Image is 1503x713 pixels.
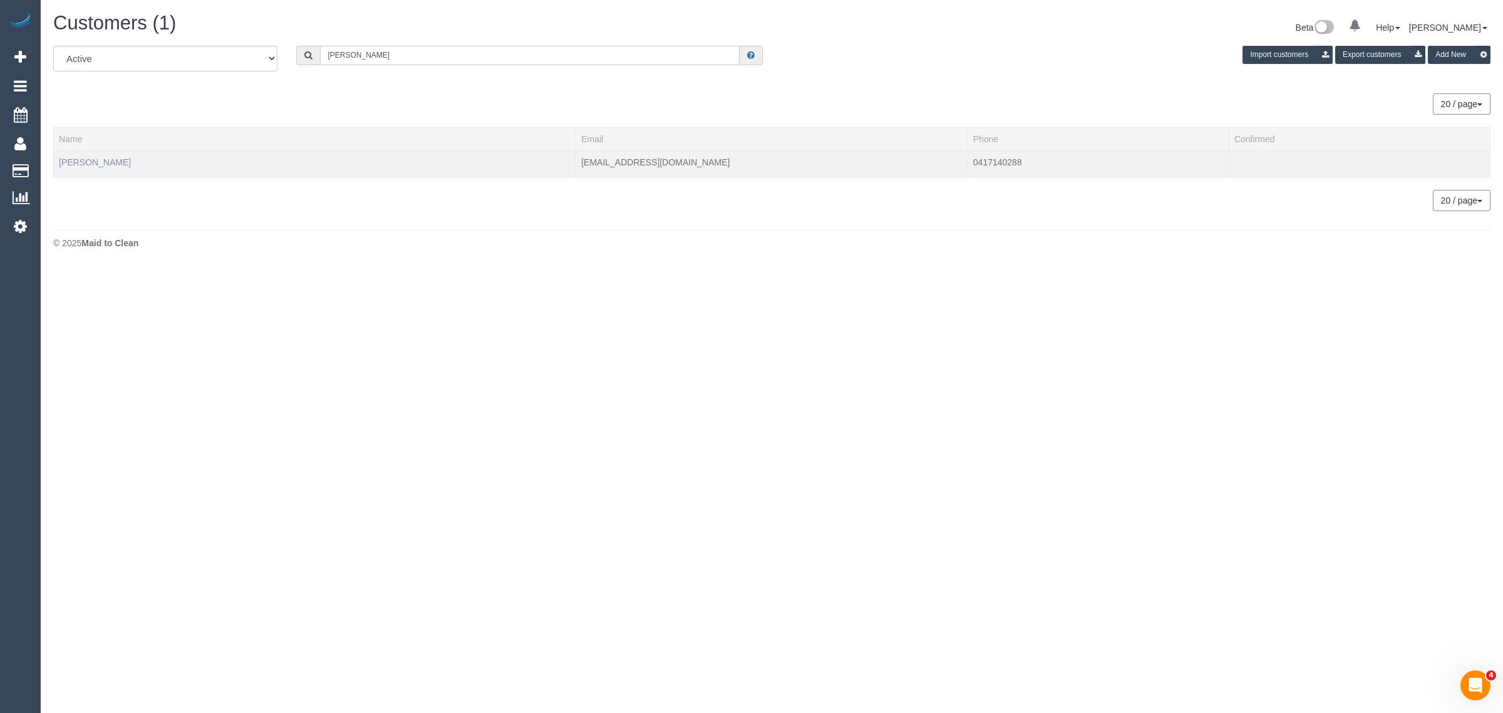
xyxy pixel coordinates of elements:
button: Add New [1428,46,1490,64]
a: [PERSON_NAME] [1409,23,1487,33]
nav: Pagination navigation [1433,190,1490,211]
div: Tags [59,169,571,172]
td: Confirmed [1229,150,1490,177]
td: Email [576,150,968,177]
td: Name [54,150,576,177]
img: Automaid Logo [8,13,33,30]
img: New interface [1313,20,1334,36]
button: Import customers [1242,46,1333,64]
nav: Pagination navigation [1433,93,1490,115]
th: Phone [968,127,1229,150]
a: Beta [1296,23,1335,33]
iframe: Intercom live chat [1460,670,1490,700]
button: 20 / page [1433,190,1490,211]
div: © 2025 [53,237,1490,249]
input: Search customers ... [320,46,740,65]
button: 20 / page [1433,93,1490,115]
a: Help [1376,23,1400,33]
th: Name [54,127,576,150]
a: [PERSON_NAME] [59,157,131,167]
td: Phone [968,150,1229,177]
span: Customers (1) [53,12,176,34]
th: Confirmed [1229,127,1490,150]
button: Export customers [1335,46,1425,64]
strong: Maid to Clean [81,238,138,248]
th: Email [576,127,968,150]
span: 4 [1486,670,1496,680]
